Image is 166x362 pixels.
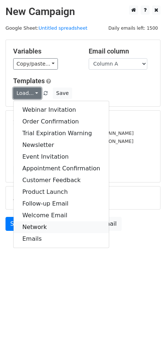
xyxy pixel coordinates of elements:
[38,25,87,31] a: Untitled spreadsheet
[14,210,109,221] a: Welcome Email
[14,151,109,163] a: Event Invitation
[14,221,109,233] a: Network
[13,47,78,55] h5: Variables
[13,77,45,85] a: Templates
[14,233,109,245] a: Emails
[5,25,88,31] small: Google Sheet:
[13,130,134,136] small: [EMAIL_ADDRESS][PERSON_NAME][DOMAIN_NAME]
[14,128,109,139] a: Trial Expiration Warning
[106,25,161,31] a: Daily emails left: 1500
[14,198,109,210] a: Follow-up Email
[129,327,166,362] iframe: Chat Widget
[14,104,109,116] a: Webinar Invitation
[5,5,161,18] h2: New Campaign
[14,139,109,151] a: Newsletter
[53,88,72,99] button: Save
[5,217,30,231] a: Send
[13,58,58,70] a: Copy/paste...
[14,116,109,128] a: Order Confirmation
[14,186,109,198] a: Product Launch
[89,47,153,55] h5: Email column
[14,174,109,186] a: Customer Feedback
[14,163,109,174] a: Appointment Confirmation
[13,88,41,99] a: Load...
[106,24,161,32] span: Daily emails left: 1500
